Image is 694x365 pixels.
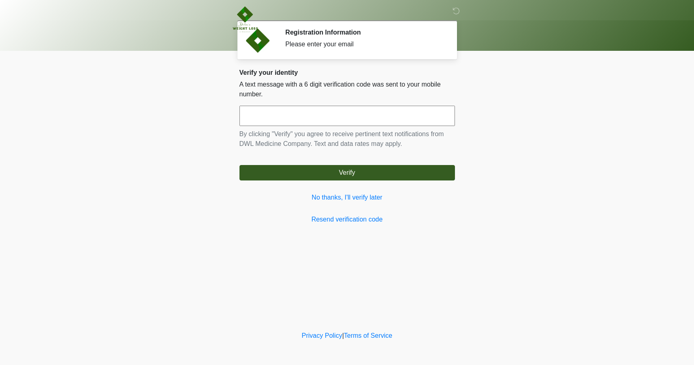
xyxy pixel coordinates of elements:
[239,129,455,149] p: By clicking "Verify" you agree to receive pertinent text notifications from DWL Medicine Company....
[302,332,342,339] a: Privacy Policy
[231,6,259,33] img: DWL Medicine Company Logo
[239,69,455,76] h2: Verify your identity
[239,193,455,202] a: No thanks, I'll verify later
[246,28,270,53] img: Agent Avatar
[344,332,392,339] a: Terms of Service
[239,165,455,180] button: Verify
[285,39,443,49] div: Please enter your email
[239,80,455,99] p: A text message with a 6 digit verification code was sent to your mobile number.
[342,332,344,339] a: |
[239,215,455,224] a: Resend verification code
